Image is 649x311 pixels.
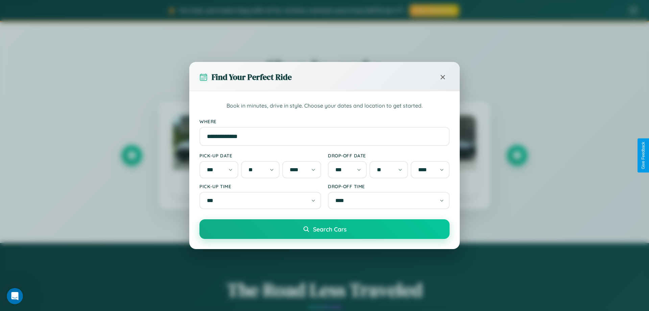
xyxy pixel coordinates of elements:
span: Search Cars [313,225,346,233]
label: Pick-up Time [199,183,321,189]
p: Book in minutes, drive in style. Choose your dates and location to get started. [199,102,450,110]
label: Where [199,118,450,124]
button: Search Cars [199,219,450,239]
label: Drop-off Time [328,183,450,189]
h3: Find Your Perfect Ride [212,71,292,83]
label: Drop-off Date [328,153,450,158]
label: Pick-up Date [199,153,321,158]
